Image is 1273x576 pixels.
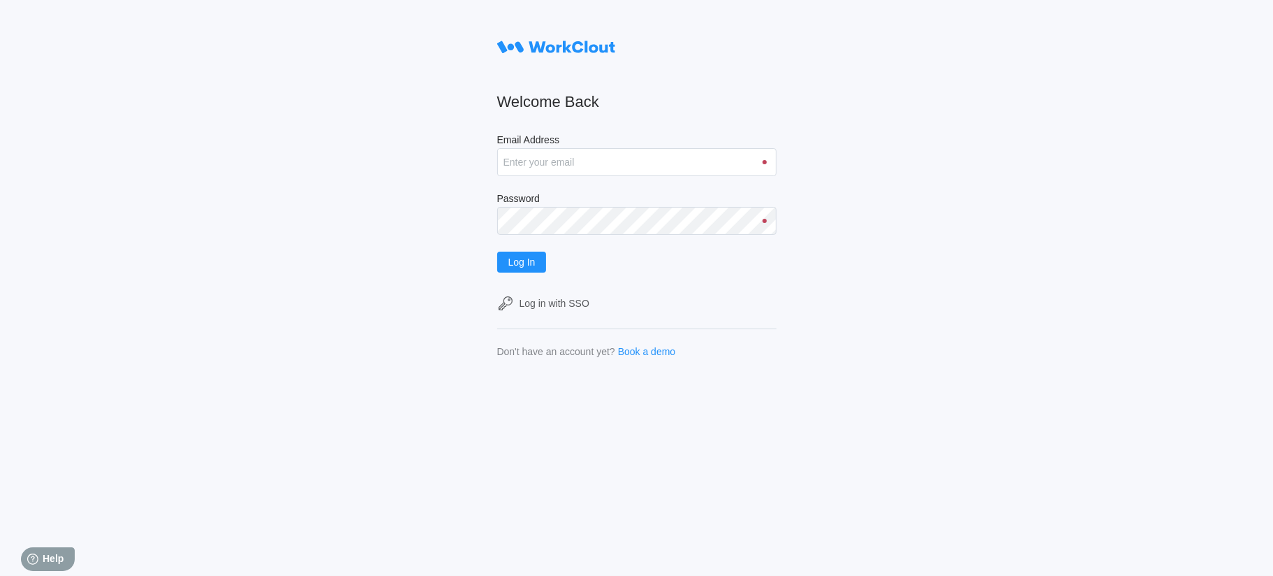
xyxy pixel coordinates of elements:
[508,257,536,267] span: Log In
[497,148,777,176] input: Enter your email
[497,252,547,273] button: Log In
[520,298,589,309] div: Log in with SSO
[497,346,615,357] div: Don't have an account yet?
[497,193,777,207] label: Password
[497,134,777,148] label: Email Address
[497,295,777,312] a: Log in with SSO
[618,346,676,357] a: Book a demo
[497,92,777,112] h2: Welcome Back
